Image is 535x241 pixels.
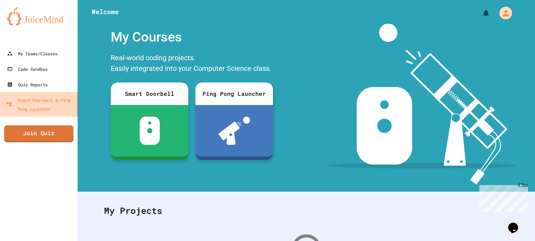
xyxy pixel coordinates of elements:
[7,7,71,25] img: logo-orange.svg
[111,82,188,105] div: Smart Doorbell
[505,213,528,234] iframe: chat widget
[3,3,49,45] div: Chat with us now!Close
[469,7,492,19] div: My Notifications
[6,95,74,113] div: Smart Doorbell & Ping Pong Launcher
[107,24,276,51] div: My Courses
[7,49,57,58] div: My Teams/Classes
[219,117,250,145] img: ppl-with-ball.png
[195,82,273,105] div: Ping Pong Launcher
[140,117,160,145] img: sdb-white.svg
[4,125,74,142] a: Join Quiz
[492,5,514,21] div: My Account
[107,51,276,77] div: Real-world coding projects. Easily integrated into your Computer Science class.
[7,80,48,89] div: Quiz Reports
[7,65,48,73] div: Code Sandbox
[326,24,515,185] img: banner-image-my-projects.png
[97,197,516,224] div: My Projects
[476,182,528,212] iframe: chat widget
